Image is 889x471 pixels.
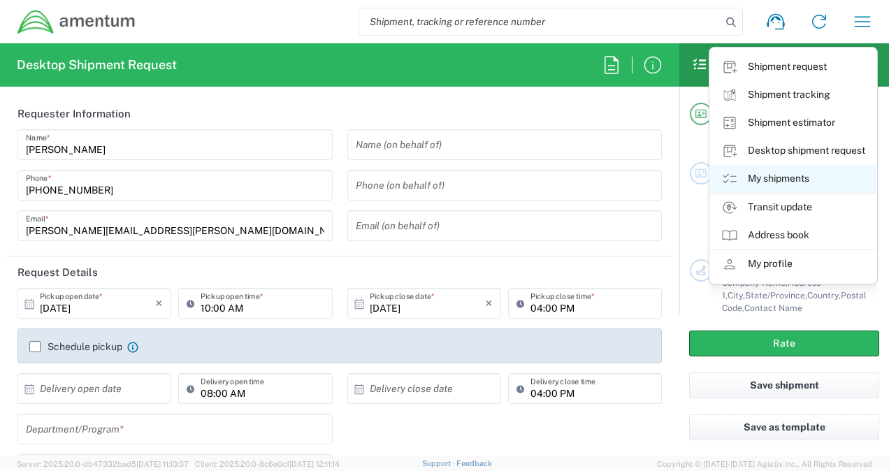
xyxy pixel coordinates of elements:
h2: Desktop Shipment Request [17,57,177,73]
a: Shipment tracking [710,81,876,109]
a: My shipments [710,165,876,193]
span: State/Province, [745,290,807,300]
span: City, [728,290,745,300]
button: Save shipment [689,372,879,398]
a: Shipment estimator [710,109,876,137]
i: × [155,292,163,314]
input: Shipment, tracking or reference number [359,8,721,35]
h2: Requester Information [17,107,131,121]
a: Support [422,459,457,468]
i: × [485,292,493,314]
label: Schedule pickup [29,341,122,352]
button: Rate [689,331,879,356]
span: [DATE] 11:13:37 [136,460,189,468]
span: Server: 2025.20.0-db47332bad5 [17,460,189,468]
a: Desktop shipment request [710,137,876,165]
a: Transit update [710,194,876,222]
img: dyncorp [17,9,136,35]
a: Shipment request [710,53,876,81]
span: Copyright © [DATE]-[DATE] Agistix Inc., All Rights Reserved [657,458,872,470]
a: My profile [710,250,876,278]
a: Address book [710,222,876,249]
h2: Request Details [17,266,98,280]
span: [DATE] 12:11:14 [289,460,340,468]
a: Feedback [456,459,492,468]
span: Client: 2025.20.0-8c6e0cf [195,460,340,468]
span: Country, [807,290,841,300]
h2: Shipment Checklist [692,57,833,73]
button: Save as template [689,414,879,440]
span: Contact Name [744,303,802,313]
